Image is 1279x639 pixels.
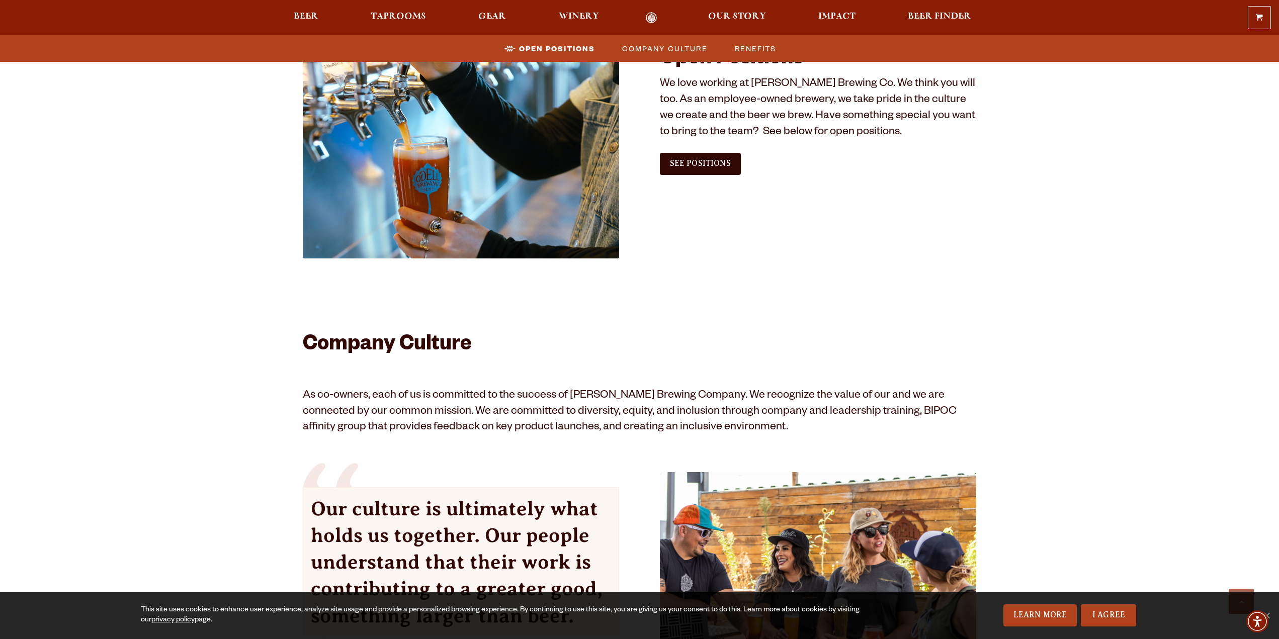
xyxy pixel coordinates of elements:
a: Gear [472,12,513,24]
span: Taprooms [371,13,426,21]
div: This site uses cookies to enhance user experience, analyze site usage and provide a personalized ... [141,605,878,625]
h2: Company Culture [303,334,977,358]
a: Winery [552,12,606,24]
div: Accessibility Menu [1246,610,1268,632]
a: Taprooms [364,12,433,24]
a: I Agree [1081,604,1136,626]
a: Company Culture [616,41,713,56]
span: Benefits [735,41,776,56]
span: Company Culture [622,41,708,56]
span: Impact [818,13,856,21]
a: Beer Finder [901,12,978,24]
a: Beer [287,12,325,24]
span: Gear [478,13,506,21]
span: Beer [294,13,318,21]
span: Open Positions [519,41,595,56]
span: Beer Finder [908,13,971,21]
span: Our Story [708,13,766,21]
a: privacy policy [151,616,195,624]
a: Scroll to top [1229,589,1254,614]
a: See Positions [660,153,741,175]
a: Our Story [702,12,773,24]
a: Impact [812,12,862,24]
span: Winery [559,13,599,21]
span: See Positions [670,159,731,168]
p: We love working at [PERSON_NAME] Brewing Co. We think you will too. As an employee-owned brewery,... [660,77,977,141]
a: Open Positions [498,41,600,56]
a: Learn More [1003,604,1077,626]
span: As co-owners, each of us is committed to the success of [PERSON_NAME] Brewing Company. We recogni... [303,390,957,434]
a: Odell Home [633,12,670,24]
img: Jobs_1 [303,48,620,258]
p: Our culture is ultimately what holds us together. Our people understand that their work is contri... [311,495,612,629]
a: Benefits [729,41,781,56]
